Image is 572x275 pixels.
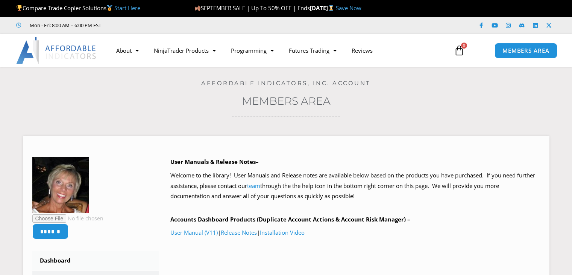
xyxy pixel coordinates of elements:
[201,79,371,87] a: Affordable Indicators, Inc. Account
[170,229,218,236] a: User Manual (V11)
[32,157,89,213] img: 414b0967313fbac8c8548256b7757e11056755d11272aef00ba57344eeb45e61
[170,158,259,165] b: User Manuals & Release Notes–
[170,215,410,223] b: Accounts Dashboard Products (Duplicate Account Actions & Account Risk Manager) –
[114,4,140,12] a: Start Here
[109,42,146,59] a: About
[443,40,476,61] a: 0
[336,4,361,12] a: Save Now
[247,182,260,189] a: team
[32,251,159,270] a: Dashboard
[260,229,305,236] a: Installation Video
[17,5,22,11] img: 🏆
[221,229,257,236] a: Release Notes
[195,5,200,11] img: 🍂
[461,43,467,49] span: 0
[242,95,331,107] a: Members Area
[16,4,140,12] span: Compare Trade Copier Solutions
[502,48,549,53] span: MEMBERS AREA
[281,42,344,59] a: Futures Trading
[310,4,336,12] strong: [DATE]
[170,170,540,202] p: Welcome to the library! User Manuals and Release notes are available below based on the products ...
[495,43,557,58] a: MEMBERS AREA
[170,228,540,238] p: | |
[194,4,310,12] span: SEPTEMBER SALE | Up To 50% OFF | Ends
[328,5,334,11] img: ⌛
[28,21,101,30] span: Mon - Fri: 8:00 AM – 6:00 PM EST
[107,5,112,11] img: 🥇
[344,42,380,59] a: Reviews
[112,21,225,29] iframe: Customer reviews powered by Trustpilot
[146,42,223,59] a: NinjaTrader Products
[223,42,281,59] a: Programming
[109,42,446,59] nav: Menu
[16,37,97,64] img: LogoAI | Affordable Indicators – NinjaTrader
